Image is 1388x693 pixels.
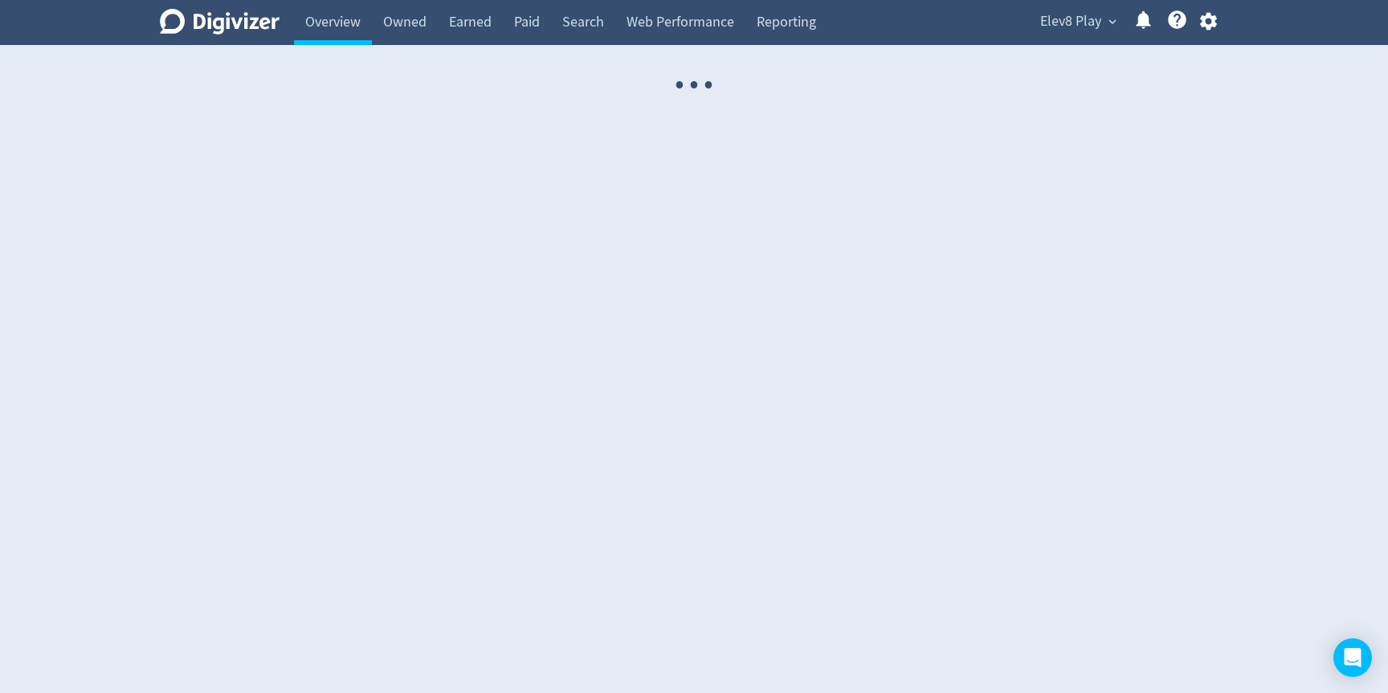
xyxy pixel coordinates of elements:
[1040,9,1101,35] span: Elev8 Play
[1035,9,1121,35] button: Elev8 Play
[1333,638,1372,677] div: Open Intercom Messenger
[687,45,701,126] span: ·
[1105,14,1120,29] span: expand_more
[672,45,687,126] span: ·
[701,45,716,126] span: ·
